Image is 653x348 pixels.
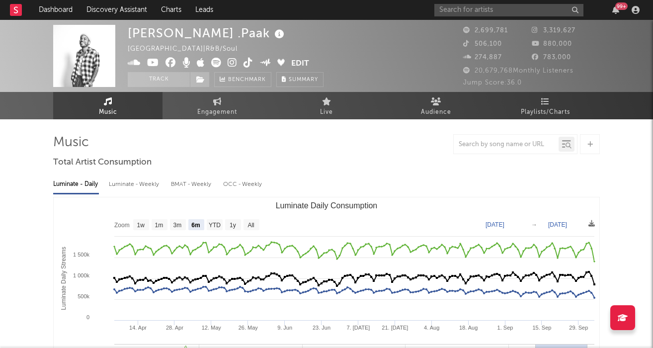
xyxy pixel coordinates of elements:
[276,201,378,210] text: Luminate Daily Consumption
[421,106,451,118] span: Audience
[171,176,213,193] div: BMAT - Weekly
[86,314,89,320] text: 0
[463,68,573,74] span: 20,679,768 Monthly Listeners
[73,272,90,278] text: 1 000k
[228,74,266,86] span: Benchmark
[612,6,619,14] button: 99+
[569,325,588,331] text: 29. Sep
[239,325,258,331] text: 26. May
[277,325,292,331] text: 9. Jun
[197,106,237,118] span: Engagement
[60,247,67,310] text: Luminate Daily Streams
[531,221,537,228] text: →
[53,176,99,193] div: Luminate - Daily
[272,92,381,119] a: Live
[434,4,583,16] input: Search for artists
[490,92,600,119] a: Playlists/Charts
[128,72,190,87] button: Track
[463,27,508,34] span: 2,699,781
[320,106,333,118] span: Live
[346,325,370,331] text: 7. [DATE]
[128,25,287,41] div: [PERSON_NAME] .Paak
[137,222,145,229] text: 1w
[382,325,408,331] text: 21. [DATE]
[78,293,89,299] text: 500k
[214,72,271,87] a: Benchmark
[313,325,330,331] text: 23. Jun
[532,27,575,34] span: 3,319,627
[381,92,490,119] a: Audience
[129,325,147,331] text: 14. Apr
[463,54,502,61] span: 274,887
[532,325,551,331] text: 15. Sep
[230,222,236,229] text: 1y
[114,222,130,229] text: Zoom
[109,176,161,193] div: Luminate - Weekly
[459,325,478,331] text: 18. Aug
[276,72,324,87] button: Summary
[532,41,572,47] span: 880,000
[166,325,183,331] text: 28. Apr
[548,221,567,228] text: [DATE]
[209,222,221,229] text: YTD
[532,54,571,61] span: 783,000
[247,222,254,229] text: All
[191,222,200,229] text: 6m
[128,43,249,55] div: [GEOGRAPHIC_DATA] | R&B/Soul
[163,92,272,119] a: Engagement
[615,2,628,10] div: 99 +
[291,58,309,70] button: Edit
[99,106,117,118] span: Music
[463,80,522,86] span: Jump Score: 36.0
[53,92,163,119] a: Music
[223,176,263,193] div: OCC - Weekly
[486,221,504,228] text: [DATE]
[73,252,90,258] text: 1 500k
[521,106,570,118] span: Playlists/Charts
[497,325,513,331] text: 1. Sep
[463,41,502,47] span: 506,100
[155,222,163,229] text: 1m
[424,325,439,331] text: 4. Aug
[202,325,222,331] text: 12. May
[53,157,152,169] span: Total Artist Consumption
[289,77,318,83] span: Summary
[173,222,182,229] text: 3m
[454,141,559,149] input: Search by song name or URL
